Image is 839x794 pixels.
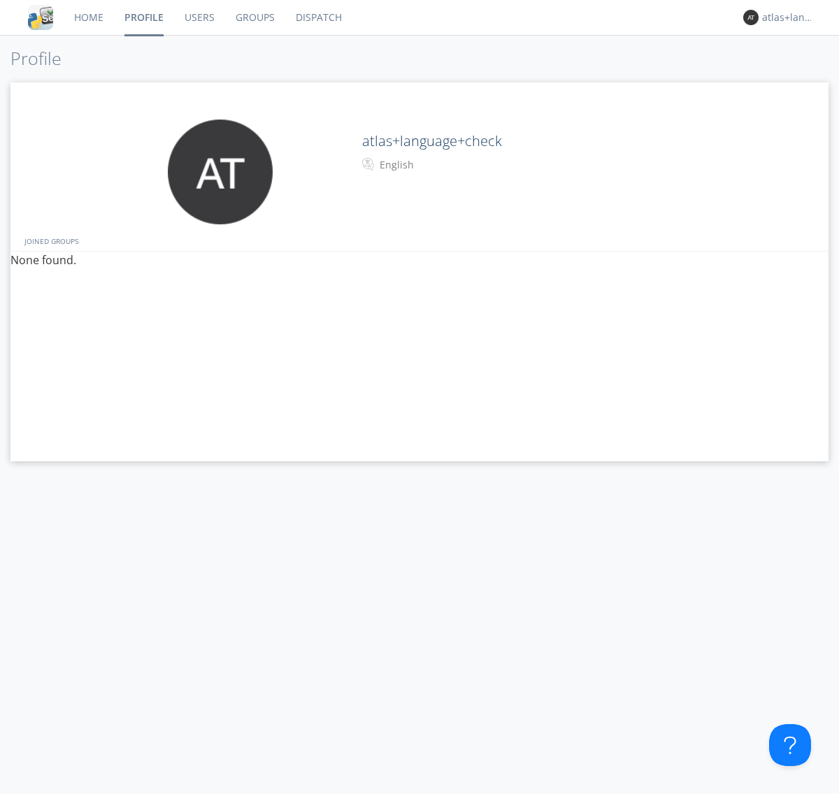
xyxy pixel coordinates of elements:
p: None found. [10,252,829,270]
div: JOINED GROUPS [21,231,825,251]
h2: atlas+language+check [362,133,750,149]
div: atlas+language+check [762,10,815,24]
img: 373638.png [168,120,273,224]
h1: Profile [10,49,829,68]
iframe: Toggle Customer Support [769,724,811,766]
img: cddb5a64eb264b2086981ab96f4c1ba7 [28,5,53,30]
img: 373638.png [743,10,759,25]
div: English [380,158,496,172]
img: In groups with Translation enabled, your messages will be automatically translated to and from th... [362,156,376,173]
